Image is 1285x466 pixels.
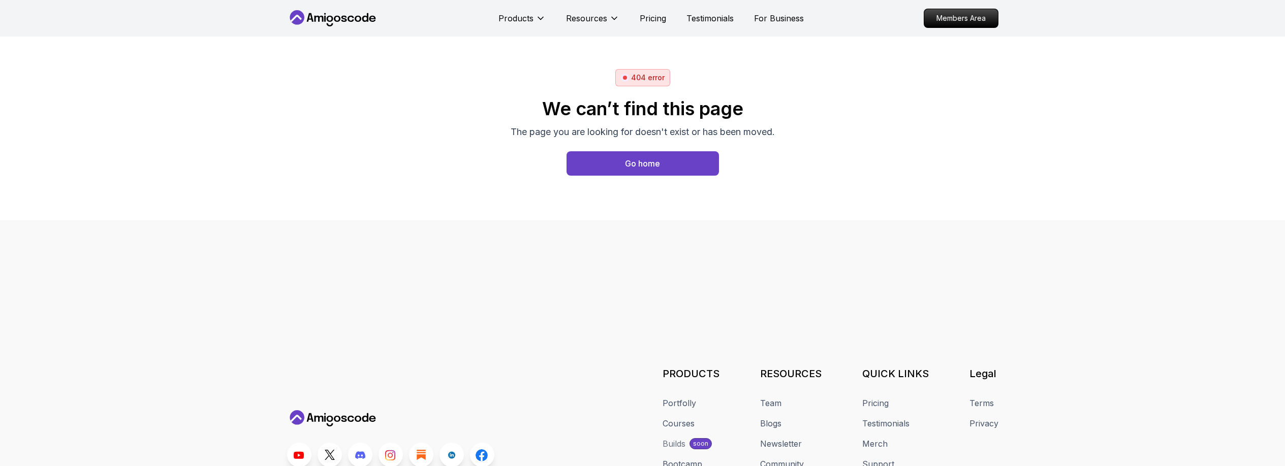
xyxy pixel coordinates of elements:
a: Portfolly [663,397,696,409]
button: Go home [567,151,719,176]
a: For Business [754,12,804,24]
p: 404 error [631,73,665,83]
button: Resources [566,12,619,32]
a: Merch [862,438,888,450]
a: Pricing [640,12,666,24]
a: Pricing [862,397,889,409]
h2: We can’t find this page [511,98,775,119]
a: Testimonials [862,417,910,429]
a: Home page [567,151,719,176]
div: Go home [625,157,660,170]
h3: RESOURCES [760,367,822,381]
a: Privacy [969,417,998,429]
p: The page you are looking for doesn't exist or has been moved. [511,125,775,139]
a: Newsletter [760,438,802,450]
p: Resources [566,12,607,24]
a: Terms [969,397,994,409]
div: Builds [663,438,685,450]
a: Team [760,397,781,409]
a: Members Area [924,9,998,28]
p: Products [498,12,534,24]
h3: Legal [969,367,998,381]
button: Products [498,12,546,32]
a: Courses [663,417,695,429]
p: soon [693,440,708,448]
h3: QUICK LINKS [862,367,929,381]
p: Members Area [924,9,998,27]
a: Testimonials [686,12,734,24]
a: Blogs [760,417,781,429]
h3: PRODUCTS [663,367,719,381]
